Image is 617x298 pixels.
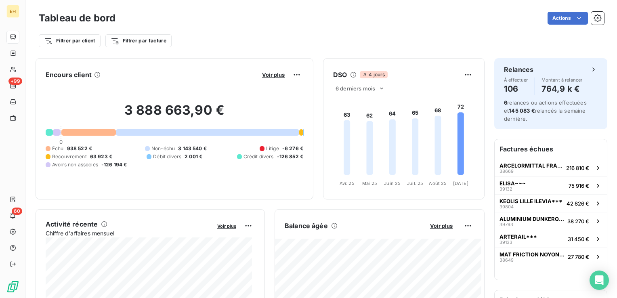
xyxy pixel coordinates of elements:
[52,161,98,168] span: Avoirs non associés
[46,102,303,126] h2: 3 888 663,90 €
[178,145,207,152] span: 3 143 540 €
[499,222,513,227] span: 39793
[504,65,533,74] h6: Relances
[151,145,175,152] span: Non-échu
[46,219,98,229] h6: Activité récente
[495,139,607,159] h6: Factures échues
[67,145,92,152] span: 938 522 €
[362,180,377,186] tspan: Mai 25
[333,70,347,80] h6: DSO
[243,153,274,160] span: Crédit divers
[101,161,127,168] span: -126 194 €
[453,180,468,186] tspan: [DATE]
[46,70,92,80] h6: Encours client
[567,200,589,207] span: 42 826 €
[6,280,19,293] img: Logo LeanPay
[282,145,303,152] span: -6 276 €
[548,12,588,25] button: Actions
[499,204,514,209] span: 39804
[215,222,239,229] button: Voir plus
[340,180,355,186] tspan: Avr. 25
[336,85,375,92] span: 6 derniers mois
[495,194,607,212] button: KEOLIS LILLE ILEVIA***3980442 826 €
[499,216,564,222] span: ALUMINIUM DUNKERQUE***
[590,271,609,290] div: Open Intercom Messenger
[39,34,101,47] button: Filtrer par client
[541,78,583,82] span: Montant à relancer
[504,82,528,95] h4: 106
[569,183,589,189] span: 75 916 €
[46,229,212,237] span: Chiffre d'affaires mensuel
[499,240,512,245] span: 39133
[429,180,447,186] tspan: Août 25
[407,180,423,186] tspan: Juil. 25
[499,187,512,191] span: 39132
[509,107,535,114] span: 145 083 €
[262,71,285,78] span: Voir plus
[277,153,304,160] span: -126 852 €
[153,153,181,160] span: Débit divers
[499,162,563,169] span: ARCELORMITTAL FRANCE - Site de Mardyck
[105,34,172,47] button: Filtrer par facture
[266,145,279,152] span: Litige
[504,78,528,82] span: À effectuer
[52,153,87,160] span: Recouvrement
[285,221,328,231] h6: Balance âgée
[6,5,19,18] div: EH
[59,139,63,145] span: 0
[12,208,22,215] span: 60
[384,180,401,186] tspan: Juin 25
[499,198,562,204] span: KEOLIS LILLE ILEVIA***
[568,236,589,242] span: 31 450 €
[39,11,115,25] h3: Tableau de bord
[8,78,22,85] span: +99
[504,99,587,122] span: relances ou actions effectuées et relancés la semaine dernière.
[567,218,589,225] span: 38 270 €
[568,254,589,260] span: 27 780 €
[566,165,589,171] span: 216 810 €
[185,153,202,160] span: 2 001 €
[360,71,387,78] span: 4 jours
[499,251,565,258] span: MAT FRICTION NOYON***
[217,223,236,229] span: Voir plus
[541,82,583,95] h4: 764,9 k €
[495,212,607,230] button: ALUMINIUM DUNKERQUE***3979338 270 €
[495,248,607,265] button: MAT FRICTION NOYON***3864927 780 €
[495,230,607,248] button: ARTERAIL***3913331 450 €
[90,153,112,160] span: 63 923 €
[499,180,526,187] span: ELISA~~~
[495,159,607,176] button: ARCELORMITTAL FRANCE - Site de Mardyck38669216 810 €
[499,258,514,262] span: 38649
[504,99,507,106] span: 6
[260,71,287,78] button: Voir plus
[495,176,607,194] button: ELISA~~~3913275 916 €
[52,145,64,152] span: Échu
[430,222,453,229] span: Voir plus
[428,222,455,229] button: Voir plus
[499,169,514,174] span: 38669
